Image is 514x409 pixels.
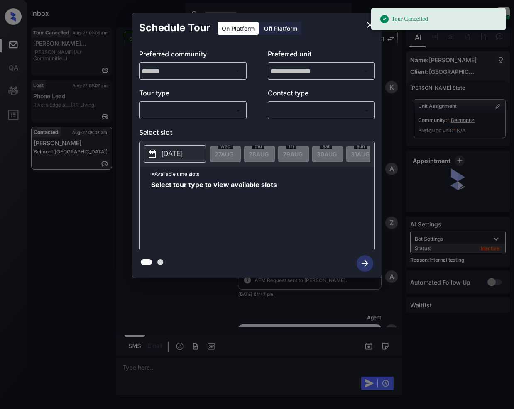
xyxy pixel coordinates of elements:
[268,88,375,101] p: Contact type
[139,127,375,141] p: Select slot
[268,49,375,62] p: Preferred unit
[139,49,247,62] p: Preferred community
[144,145,206,163] button: [DATE]
[162,149,183,159] p: [DATE]
[139,88,247,101] p: Tour type
[218,22,259,35] div: On Platform
[379,11,428,27] div: Tour Cancelled
[151,167,374,181] p: *Available time slots
[362,17,378,33] button: close
[260,22,301,35] div: Off Platform
[132,13,217,42] h2: Schedule Tour
[151,181,277,248] span: Select tour type to view available slots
